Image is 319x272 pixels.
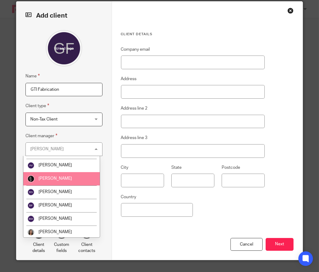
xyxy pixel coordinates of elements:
[78,242,95,254] p: Client contacts
[39,230,72,234] span: [PERSON_NAME]
[121,105,148,111] label: Address line 2
[25,73,40,80] label: Name
[171,165,182,171] label: State
[121,194,136,200] label: Country
[54,242,69,254] p: Custom fields
[121,165,129,171] label: City
[25,132,57,139] label: Client manager
[30,117,58,121] span: Non-Tax Client
[121,135,148,141] label: Address line 3
[30,147,64,151] div: [PERSON_NAME]
[27,229,35,236] img: headshot%20-%20work.jpg
[121,76,137,82] label: Address
[222,165,240,171] label: Postcode
[39,176,72,181] span: [PERSON_NAME]
[121,46,150,53] label: Company email
[230,238,263,251] div: Cancel
[25,102,49,109] label: Client type
[39,163,72,167] span: [PERSON_NAME]
[25,11,102,21] h2: Add client
[27,189,35,196] img: svg%3E
[39,190,72,194] span: [PERSON_NAME]
[39,203,72,207] span: [PERSON_NAME]
[27,202,35,209] img: svg%3E
[266,238,294,251] button: Next
[27,175,35,182] img: Angela%20-%20Square.jpg
[121,32,265,37] h3: Client details
[27,215,35,223] img: svg%3E
[32,242,45,254] p: Client details
[287,8,294,14] div: Close this dialog window
[27,162,35,169] img: svg%3E
[39,216,72,221] span: [PERSON_NAME]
